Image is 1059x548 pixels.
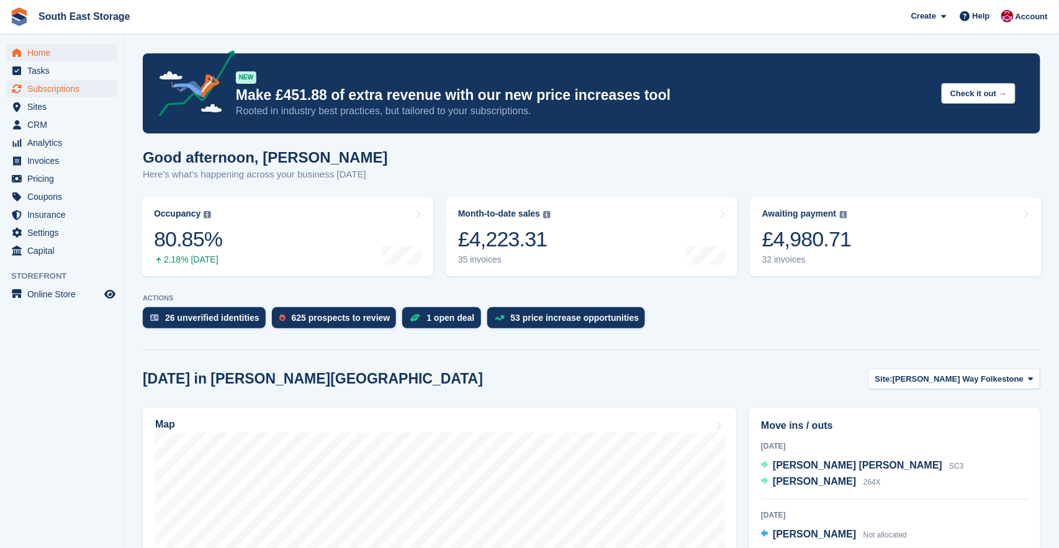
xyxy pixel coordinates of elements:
span: Coupons [27,188,102,205]
span: Tasks [27,62,102,79]
span: 264X [863,478,881,487]
div: 53 price increase opportunities [511,313,639,323]
div: [DATE] [761,510,1029,521]
a: Preview store [102,287,117,302]
img: price_increase_opportunities-93ffe204e8149a01c8c9dc8f82e8f89637d9d84a8eef4429ea346261dce0b2c0.svg [495,315,505,321]
a: South East Storage [34,6,135,27]
span: Pricing [27,170,102,187]
div: Awaiting payment [762,209,837,219]
a: menu [6,98,117,115]
div: [DATE] [761,441,1029,452]
a: 26 unverified identities [143,307,272,335]
span: Sites [27,98,102,115]
button: Check it out → [942,83,1016,104]
img: verify_identity-adf6edd0f0f0b5bbfe63781bf79b02c33cf7c696d77639b501bdc392416b5a36.svg [150,314,159,321]
span: [PERSON_NAME] [PERSON_NAME] [773,460,942,470]
img: icon-info-grey-7440780725fd019a000dd9b08b2336e03edf1995a4989e88bcd33f0948082b44.svg [543,211,551,218]
a: 1 open deal [402,307,487,335]
a: Month-to-date sales £4,223.31 35 invoices [446,197,737,276]
span: Online Store [27,285,102,303]
div: 32 invoices [762,254,852,265]
span: Site: [875,373,893,385]
span: Subscriptions [27,80,102,97]
span: Account [1016,11,1048,23]
a: 625 prospects to review [272,307,403,335]
a: menu [6,62,117,79]
img: deal-1b604bf984904fb50ccaf53a9ad4b4a5d6e5aea283cecdc64d6e3604feb123c2.svg [410,313,420,322]
p: Rooted in industry best practices, but tailored to your subscriptions. [236,104,932,118]
span: SC3 [950,462,964,470]
div: 26 unverified identities [165,313,259,323]
a: menu [6,170,117,187]
span: Insurance [27,206,102,223]
span: Settings [27,224,102,241]
div: NEW [236,71,256,84]
a: menu [6,188,117,205]
span: Storefront [11,270,124,282]
a: menu [6,44,117,61]
div: 1 open deal [426,313,474,323]
a: Awaiting payment £4,980.71 32 invoices [750,197,1042,276]
h2: Move ins / outs [761,418,1029,433]
a: menu [6,224,117,241]
img: stora-icon-8386f47178a22dfd0bd8f6a31ec36ba5ce8667c1dd55bd0f319d3a0aa187defe.svg [10,7,29,26]
span: [PERSON_NAME] [773,476,856,487]
a: menu [6,206,117,223]
span: Analytics [27,134,102,151]
a: [PERSON_NAME] [PERSON_NAME] SC3 [761,458,964,474]
a: [PERSON_NAME] Not allocated [761,527,907,543]
p: ACTIONS [143,294,1040,302]
span: [PERSON_NAME] [773,529,856,539]
span: Not allocated [863,531,907,539]
span: Capital [27,242,102,259]
div: 80.85% [154,227,222,252]
div: 2.18% [DATE] [154,254,222,265]
a: menu [6,80,117,97]
div: £4,223.31 [458,227,551,252]
div: Occupancy [154,209,201,219]
a: [PERSON_NAME] 264X [761,474,881,490]
span: Home [27,44,102,61]
a: 53 price increase opportunities [487,307,652,335]
img: prospect-51fa495bee0391a8d652442698ab0144808aea92771e9ea1ae160a38d050c398.svg [279,314,286,321]
div: 625 prospects to review [292,313,390,323]
a: menu [6,242,117,259]
img: price-adjustments-announcement-icon-8257ccfd72463d97f412b2fc003d46551f7dbcb40ab6d574587a9cd5c0d94... [148,50,235,121]
a: menu [6,116,117,133]
p: Make £451.88 of extra revenue with our new price increases tool [236,86,932,104]
h1: Good afternoon, [PERSON_NAME] [143,149,388,166]
div: 35 invoices [458,254,551,265]
img: icon-info-grey-7440780725fd019a000dd9b08b2336e03edf1995a4989e88bcd33f0948082b44.svg [204,211,211,218]
button: Site: [PERSON_NAME] Way Folkestone [868,369,1040,389]
span: Create [911,10,936,22]
span: CRM [27,116,102,133]
img: icon-info-grey-7440780725fd019a000dd9b08b2336e03edf1995a4989e88bcd33f0948082b44.svg [840,211,847,218]
img: Roger Norris [1001,10,1014,22]
a: menu [6,285,117,303]
a: menu [6,152,117,169]
div: Month-to-date sales [458,209,540,219]
a: menu [6,134,117,151]
span: Help [973,10,990,22]
a: Occupancy 80.85% 2.18% [DATE] [142,197,433,276]
span: Invoices [27,152,102,169]
div: £4,980.71 [762,227,852,252]
span: [PERSON_NAME] Way Folkestone [893,373,1024,385]
h2: [DATE] in [PERSON_NAME][GEOGRAPHIC_DATA] [143,371,483,387]
h2: Map [155,419,175,430]
p: Here's what's happening across your business [DATE] [143,168,388,182]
